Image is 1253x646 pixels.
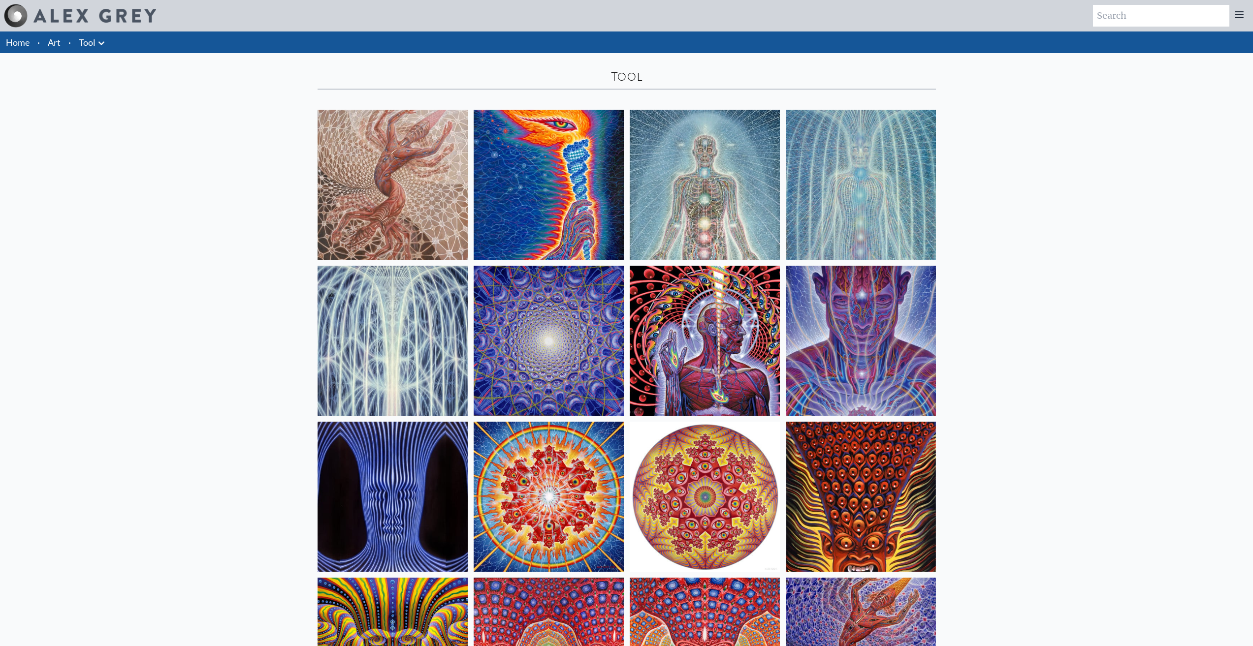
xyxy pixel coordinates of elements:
div: Tool [318,69,936,85]
a: Tool [79,35,96,49]
li: · [64,31,75,53]
a: Art [48,35,61,49]
img: Mystic Eye, 2018, Alex Grey [786,266,936,416]
a: Home [6,37,30,48]
li: · [33,31,44,53]
input: Search [1093,5,1229,27]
